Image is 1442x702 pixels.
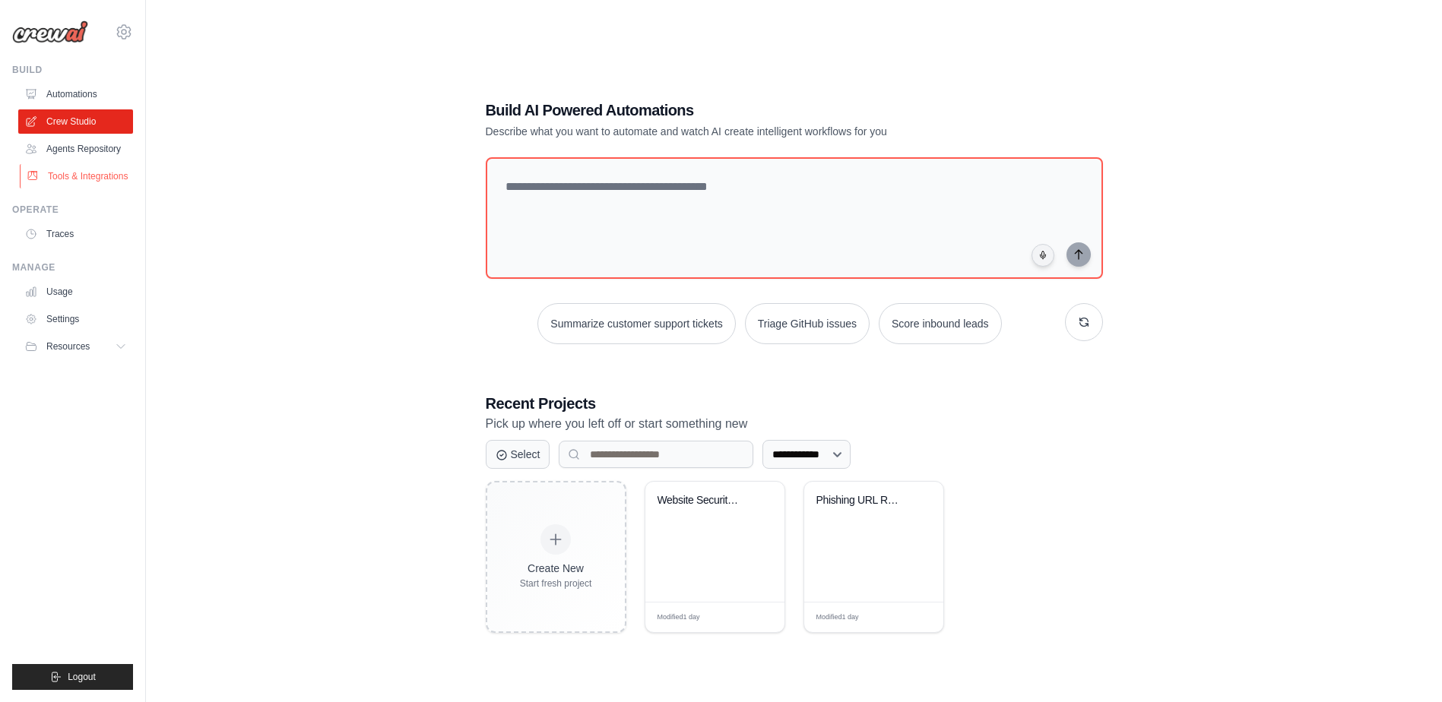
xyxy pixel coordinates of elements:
[907,612,920,623] span: Edit
[520,561,592,576] div: Create New
[486,414,1103,434] p: Pick up where you left off or start something new
[879,303,1002,344] button: Score inbound leads
[486,100,997,121] h1: Build AI Powered Automations
[18,109,133,134] a: Crew Studio
[12,261,133,274] div: Manage
[816,612,859,623] span: Modified 1 day
[68,671,96,683] span: Logout
[12,204,133,216] div: Operate
[18,137,133,161] a: Agents Repository
[18,307,133,331] a: Settings
[20,164,135,188] a: Tools & Integrations
[18,280,133,304] a: Usage
[658,494,750,508] div: Website Security Analysis Automation
[18,334,133,359] button: Resources
[748,612,761,623] span: Edit
[1032,244,1054,267] button: Click to speak your automation idea
[1065,303,1103,341] button: Get new suggestions
[46,340,90,353] span: Resources
[658,612,700,623] span: Modified 1 day
[816,494,908,508] div: Phishing URL Reputation Checker
[18,82,133,106] a: Automations
[486,124,997,139] p: Describe what you want to automate and watch AI create intelligent workflows for you
[537,303,735,344] button: Summarize customer support tickets
[12,21,88,43] img: Logo
[12,664,133,690] button: Logout
[745,303,870,344] button: Triage GitHub issues
[486,440,550,469] button: Select
[486,393,1103,414] h3: Recent Projects
[12,64,133,76] div: Build
[18,222,133,246] a: Traces
[520,577,592,590] div: Start fresh project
